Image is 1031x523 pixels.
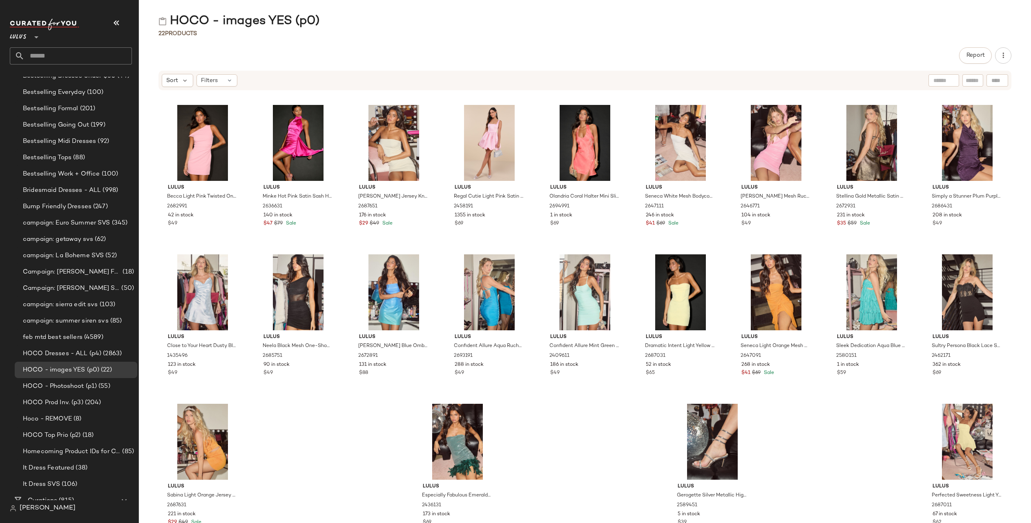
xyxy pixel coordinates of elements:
[23,333,83,342] span: feb mtd best sellers
[422,502,441,509] span: 2436131
[96,137,109,146] span: (92)
[23,414,72,424] span: Hoco - REMOVE
[836,193,906,200] span: Stellina Gold Metallic Satin Cowl Back Mini Dress
[741,334,811,341] span: Lulus
[284,221,296,226] span: Sale
[167,502,186,509] span: 2687631
[645,343,714,350] span: Dramatic Intent Light Yellow Strapless Corset Bodycon Mini Dress
[646,212,674,219] span: 246 in stock
[550,334,620,341] span: Lulus
[57,496,74,505] span: (815)
[257,254,339,330] img: 12909441_2685751.jpg
[678,483,747,490] span: Lulus
[71,153,85,162] span: (88)
[645,352,665,360] span: 2687031
[20,503,76,513] span: [PERSON_NAME]
[100,169,118,179] span: (100)
[353,105,435,181] img: 12909481_2687651.jpg
[646,220,655,227] span: $41
[358,343,428,350] span: [PERSON_NAME] Blue Ombre Sequin Strapless Mini Dress
[639,254,722,330] img: 2687031_01_hero_2025-06-13.jpg
[455,369,464,377] span: $49
[422,492,491,499] span: Especially Fabulous Emerald Sequin Feather Strapless Mini Dress
[101,349,122,358] span: (2863)
[544,105,626,181] img: 2694991_01_hero_2025-06-12.jpg
[544,254,626,330] img: 12909901_2409611.jpg
[104,251,117,260] span: (52)
[370,220,379,227] span: $49
[932,193,1001,200] span: Simply a Stunner Plum Purple Jacquard Cowl Backless Mini Dress
[858,221,870,226] span: Sale
[158,31,165,37] span: 22
[454,203,473,210] span: 2458191
[91,202,108,211] span: (247)
[932,502,952,509] span: 2687011
[23,153,71,162] span: Bestselling Tops
[83,333,103,342] span: (4589)
[455,220,463,227] span: $69
[168,184,237,191] span: Lulus
[23,251,104,260] span: campaign: La Boheme SVS
[109,316,122,326] span: (85)
[836,203,855,210] span: 2672931
[93,235,106,244] span: (62)
[741,193,810,200] span: [PERSON_NAME] Mesh Ruched Bodycon Mini Dress
[454,343,523,350] span: Confident Allure Aqua Ruched Lace-Up Bodycon Mini Dress
[932,352,951,360] span: 2462171
[158,29,197,38] div: Products
[23,447,121,456] span: Homecoming Product IDs for Campaign
[741,203,760,210] span: 2646771
[359,212,386,219] span: 176 in stock
[677,502,697,509] span: 2589451
[167,193,237,200] span: Becca Light Pink Twisted One-Shoulder Mini Dress
[97,382,110,391] span: (55)
[830,254,913,330] img: 12910021_2580151.jpg
[735,105,817,181] img: 12909941_2646771.jpg
[645,203,664,210] span: 2647111
[23,120,89,130] span: Bestselling Going Out
[89,120,105,130] span: (199)
[959,47,992,64] button: Report
[639,105,722,181] img: 12909681_2647111.jpg
[671,404,754,480] img: 12909581_2589451.jpg
[455,334,524,341] span: Lulus
[101,186,118,195] span: (998)
[830,105,913,181] img: 12909461_2672931.jpg
[23,104,78,114] span: Bestselling Formal
[454,352,473,360] span: 2693191
[263,212,292,219] span: 140 in stock
[359,334,428,341] span: Lulus
[23,169,100,179] span: Bestselling Work + Office
[263,203,282,210] span: 2636631
[933,511,957,518] span: 67 in stock
[161,105,244,181] img: 2682991_01_hero_2025-07-01.jpg
[168,212,194,219] span: 42 in stock
[455,212,485,219] span: 1355 in stock
[678,511,700,518] span: 5 in stock
[110,218,128,228] span: (345)
[933,184,1002,191] span: Lulus
[359,220,368,227] span: $29
[23,137,96,146] span: Bestselling Midi Dresses
[837,369,846,377] span: $59
[168,220,177,227] span: $49
[23,382,97,391] span: HOCO - Photoshoot (p1)
[837,184,906,191] span: Lulus
[23,218,110,228] span: campaign: Euro Summer SVS
[23,284,120,293] span: Campaign: [PERSON_NAME] SVS
[10,19,79,30] img: cfy_white_logo.C9jOOHJF.svg
[735,254,817,330] img: 12910381_2647091.jpg
[848,220,857,227] span: $59
[121,267,134,277] span: (18)
[263,369,273,377] span: $49
[23,431,81,440] span: HOCO Top Prio (p2)
[23,463,74,473] span: It Dress Featured
[677,492,746,499] span: Gerogette Silver Metallic High Heel Ankle Wrap Sandals
[837,334,906,341] span: Lulus
[23,300,98,309] span: campaign: sierra edit svs
[454,193,523,200] span: Regal Cutie Light Pink Satin Square Neck Bubble-Hem Mini Dress
[359,184,428,191] span: Lulus
[416,404,499,480] img: 12909641_2436131.jpg
[933,369,941,377] span: $69
[99,365,112,375] span: (22)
